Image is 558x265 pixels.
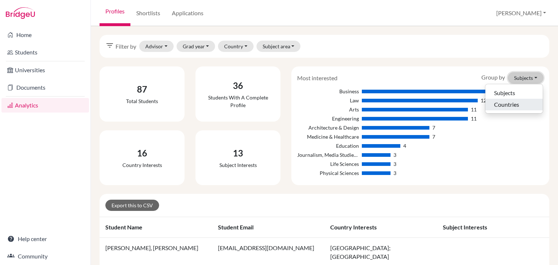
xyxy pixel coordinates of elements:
button: Country [218,41,254,52]
a: Export this to CSV [105,200,159,211]
div: Medicine & Healthcare [297,133,359,140]
div: 7 [432,133,435,140]
i: filter_list [105,41,114,50]
div: 36 [201,79,275,92]
div: Subjects [485,84,543,114]
a: Students [1,45,89,60]
div: Education [297,142,359,150]
div: Group by [476,72,549,83]
div: 3 [393,160,396,168]
div: Law [297,97,359,104]
div: Total students [126,97,158,105]
div: 12 [481,97,486,104]
div: Business [297,87,359,95]
a: Home [1,28,89,42]
th: Country interests [324,217,437,238]
div: 11 [471,106,477,113]
button: Subject area [256,41,301,52]
img: Bridge-U [6,7,35,19]
div: Subject interests [219,161,257,169]
div: 87 [126,83,158,96]
div: 16 [122,147,162,160]
div: Arts [297,106,359,113]
span: Filter by [116,42,136,51]
a: Analytics [1,98,89,113]
button: Subjects [508,72,543,83]
button: Subjects [485,87,543,99]
div: Journalism, Media Studies & Communication [297,151,359,159]
a: Documents [1,80,89,95]
button: Grad year [177,41,215,52]
a: Help center [1,232,89,246]
div: Most interested [292,74,343,82]
div: Students with a complete profile [201,94,275,109]
div: 13 [219,147,257,160]
button: Countries [485,99,543,110]
th: Student name [100,217,212,238]
div: Architecture & Design [297,124,359,131]
button: Advisor [139,41,174,52]
div: Country interests [122,161,162,169]
div: 7 [432,124,435,131]
div: 4 [403,142,406,150]
div: 3 [393,151,396,159]
div: 11 [471,115,477,122]
div: Life Sciences [297,160,359,168]
a: Community [1,249,89,264]
div: Physical Sciences [297,169,359,177]
div: Engineering [297,115,359,122]
a: Universities [1,63,89,77]
th: Subject interests [437,217,550,238]
div: 3 [393,169,396,177]
th: Student email [212,217,325,238]
button: [PERSON_NAME] [493,6,549,20]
